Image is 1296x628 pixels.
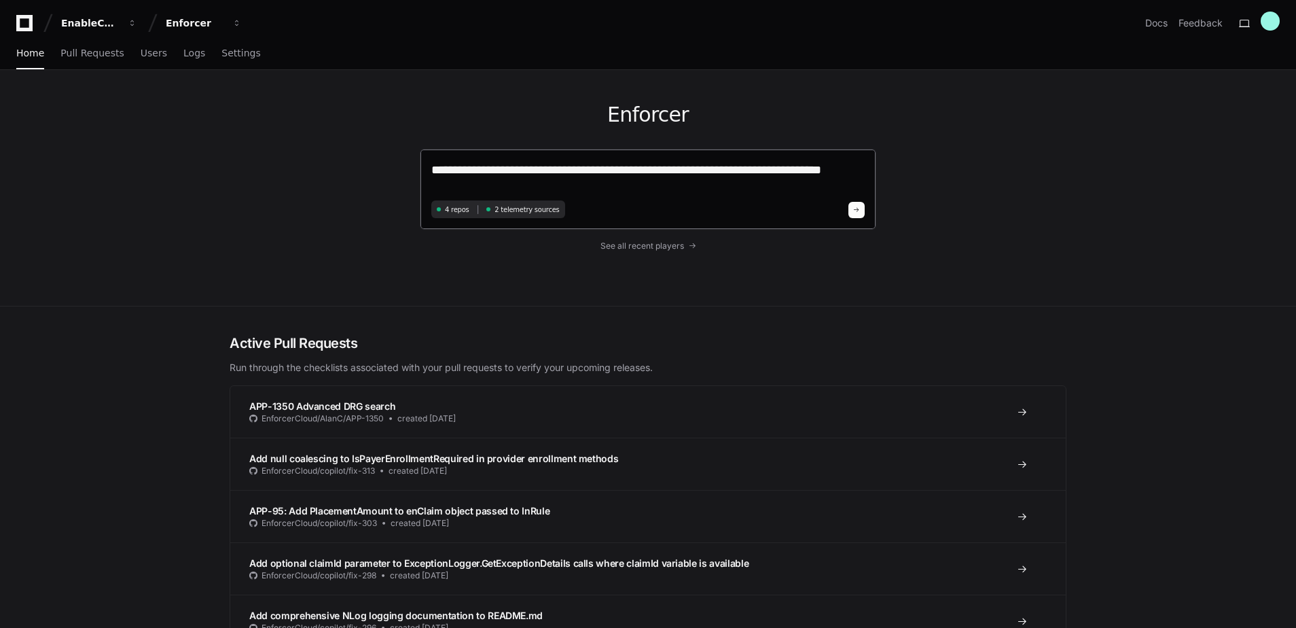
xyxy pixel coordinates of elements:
[183,49,205,57] span: Logs
[141,38,167,69] a: Users
[221,49,260,57] span: Settings
[391,518,449,529] span: created [DATE]
[600,241,684,251] span: See all recent players
[1178,16,1223,30] button: Feedback
[445,205,469,215] span: 4 repos
[221,38,260,69] a: Settings
[230,490,1066,542] a: APP-95: Add PlacementAmount to enClaim object passed to InRuleEnforcerCloud/copilot/fix-303create...
[60,49,124,57] span: Pull Requests
[230,361,1066,374] p: Run through the checklists associated with your pull requests to verify your upcoming releases.
[16,49,44,57] span: Home
[390,570,448,581] span: created [DATE]
[61,16,120,30] div: EnableComp
[262,570,376,581] span: EnforcerCloud/copilot/fix-298
[420,103,876,127] h1: Enforcer
[1145,16,1168,30] a: Docs
[60,38,124,69] a: Pull Requests
[397,413,456,424] span: created [DATE]
[494,205,559,215] span: 2 telemetry sources
[249,453,618,464] span: Add null coalescing to IsPayerEnrollmentRequired in provider enrollment methods
[230,334,1066,353] h2: Active Pull Requests
[262,413,384,424] span: EnforcerCloud/AlanC/APP-1350
[249,400,395,412] span: APP-1350 Advanced DRG search
[262,466,375,476] span: EnforcerCloud/copilot/fix-313
[166,16,224,30] div: Enforcer
[249,557,749,569] span: Add optional claimId parameter to ExceptionLogger.GetExceptionDetails calls where claimId variabl...
[420,241,876,251] a: See all recent players
[230,438,1066,490] a: Add null coalescing to IsPayerEnrollmentRequired in provider enrollment methodsEnforcerCloud/copi...
[249,610,543,621] span: Add comprehensive NLog logging documentation to README.md
[16,38,44,69] a: Home
[389,466,447,476] span: created [DATE]
[230,542,1066,595] a: Add optional claimId parameter to ExceptionLogger.GetExceptionDetails calls where claimId variabl...
[183,38,205,69] a: Logs
[56,11,143,35] button: EnableComp
[249,505,550,517] span: APP-95: Add PlacementAmount to enClaim object passed to InRule
[230,386,1066,438] a: APP-1350 Advanced DRG searchEnforcerCloud/AlanC/APP-1350created [DATE]
[160,11,247,35] button: Enforcer
[141,49,167,57] span: Users
[262,518,377,529] span: EnforcerCloud/copilot/fix-303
